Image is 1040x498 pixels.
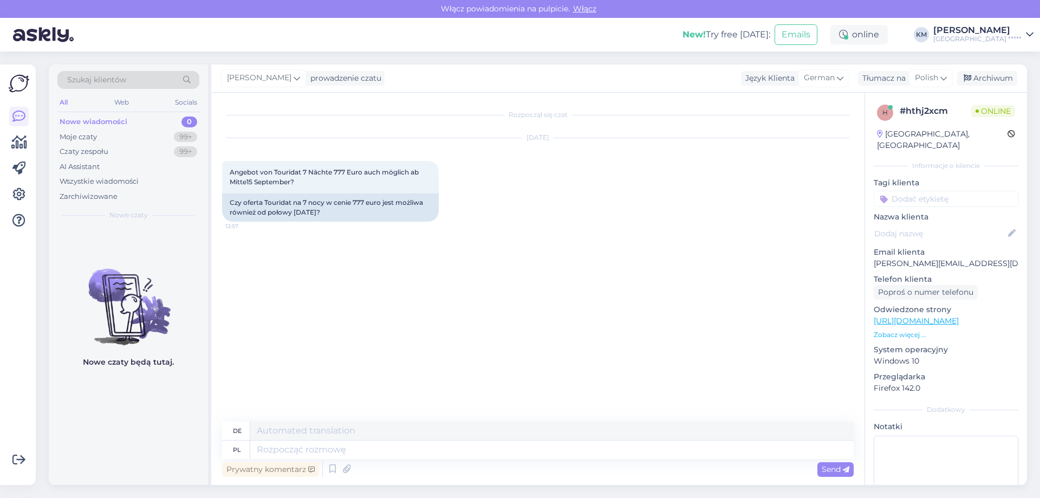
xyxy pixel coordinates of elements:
[60,191,118,202] div: Zarchiwizowane
[112,95,131,109] div: Web
[306,73,381,84] div: prowadzenie czatu
[822,464,849,474] span: Send
[957,71,1017,86] div: Archiwum
[49,249,208,347] img: No chats
[874,316,959,326] a: [URL][DOMAIN_NAME]
[874,258,1018,269] p: [PERSON_NAME][EMAIL_ADDRESS][DOMAIN_NAME]
[222,193,439,222] div: Czy oferta Touridat na 7 nocy w cenie 777 euro jest możliwa również od połowy [DATE]?
[233,422,242,440] div: de
[874,330,1018,340] p: Zobacz więcej ...
[874,161,1018,171] div: Informacje o kliencie
[900,105,971,118] div: # hthj2xcm
[60,161,100,172] div: AI Assistant
[874,371,1018,383] p: Przeglądarka
[877,128,1007,151] div: [GEOGRAPHIC_DATA], [GEOGRAPHIC_DATA]
[67,74,126,86] span: Szukaj klientów
[233,441,241,459] div: pl
[57,95,70,109] div: All
[874,421,1018,432] p: Notatki
[60,176,139,187] div: Wszystkie wiadomości
[882,108,888,117] span: h
[222,462,319,477] div: Prywatny komentarz
[222,110,854,120] div: Rozpoczął się czat
[933,26,1022,35] div: [PERSON_NAME]
[60,132,97,143] div: Moje czaty
[933,26,1033,43] a: [PERSON_NAME][GEOGRAPHIC_DATA] *****
[804,72,835,84] span: German
[60,146,108,157] div: Czaty zespołu
[682,28,770,41] div: Try free [DATE]:
[874,211,1018,223] p: Nazwa klienta
[858,73,906,84] div: Tłumacz na
[230,168,420,186] span: Angebot von Touridat 7 Nächte 777 Euro auch möglich ab Mitte15 September?
[173,95,199,109] div: Socials
[741,73,795,84] div: Język Klienta
[874,304,1018,315] p: Odwiedzone strony
[830,25,888,44] div: online
[83,357,174,368] p: Nowe czaty będą tutaj.
[874,355,1018,367] p: Windows 10
[109,210,148,220] span: Nowe czaty
[971,105,1015,117] span: Online
[874,247,1018,258] p: Email klienta
[60,117,127,127] div: Nowe wiadomości
[914,27,929,42] div: KM
[570,4,600,14] span: Włącz
[874,228,1006,240] input: Dodaj nazwę
[915,72,938,84] span: Polish
[222,133,854,143] div: [DATE]
[874,405,1018,415] div: Dodatkowy
[682,29,706,40] b: New!
[174,146,197,157] div: 99+
[227,72,291,84] span: [PERSON_NAME]
[874,191,1018,207] input: Dodać etykietę
[174,132,197,143] div: 99+
[874,383,1018,394] p: Firefox 142.0
[874,344,1018,355] p: System operacyjny
[775,24,817,45] button: Emails
[874,177,1018,189] p: Tagi klienta
[9,73,29,94] img: Askly Logo
[874,285,978,300] div: Poproś o numer telefonu
[225,222,266,230] span: 12:57
[181,117,197,127] div: 0
[874,274,1018,285] p: Telefon klienta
